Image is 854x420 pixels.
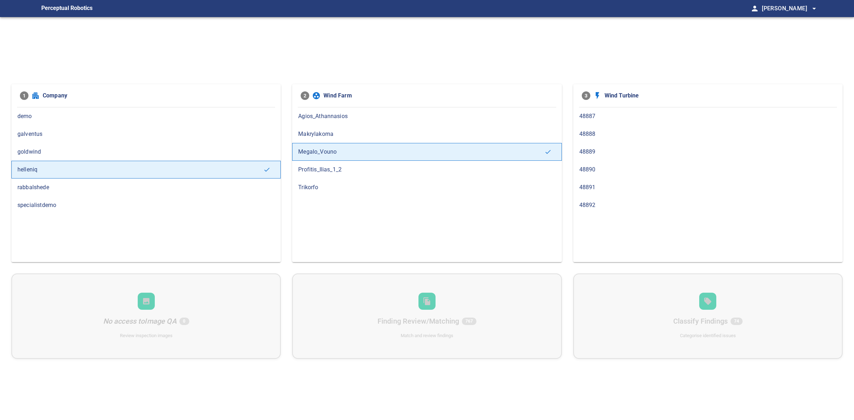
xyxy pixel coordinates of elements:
div: demo [11,107,281,125]
span: arrow_drop_down [810,4,818,13]
span: rabbalshede [17,183,275,192]
span: Megalo_Vouno [298,148,544,156]
div: 48887 [573,107,843,125]
span: 2 [301,91,309,100]
div: Profitis_Ilias_1_2 [292,161,562,179]
div: goldwind [11,143,281,161]
span: Wind Farm [323,91,553,100]
div: specialistdemo [11,196,281,214]
div: rabbalshede [11,179,281,196]
div: 48889 [573,143,843,161]
span: 48888 [579,130,837,138]
div: Makrylakoma [292,125,562,143]
span: person [750,4,759,13]
div: Trikorfo [292,179,562,196]
span: Trikorfo [298,183,555,192]
div: 48891 [573,179,843,196]
span: 48891 [579,183,837,192]
span: 48890 [579,165,837,174]
div: galventus [11,125,281,143]
span: Company [43,91,272,100]
div: 48892 [573,196,843,214]
span: specialistdemo [17,201,275,209]
span: 48892 [579,201,837,209]
span: Makrylakoma [298,130,555,138]
span: 48887 [579,112,837,121]
span: Agios_Athannasios [298,112,555,121]
span: demo [17,112,275,121]
div: 48890 [573,161,843,179]
div: Megalo_Vouno [292,143,562,161]
div: helleniq [11,161,281,179]
span: 3 [582,91,590,100]
figcaption: Perceptual Robotics [41,3,93,14]
button: [PERSON_NAME] [759,1,818,16]
div: 48888 [573,125,843,143]
span: Profitis_Ilias_1_2 [298,165,555,174]
div: Agios_Athannasios [292,107,562,125]
span: goldwind [17,148,275,156]
span: 48889 [579,148,837,156]
span: [PERSON_NAME] [762,4,818,14]
span: 1 [20,91,28,100]
span: helleniq [17,165,263,174]
span: Wind Turbine [605,91,834,100]
span: galventus [17,130,275,138]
